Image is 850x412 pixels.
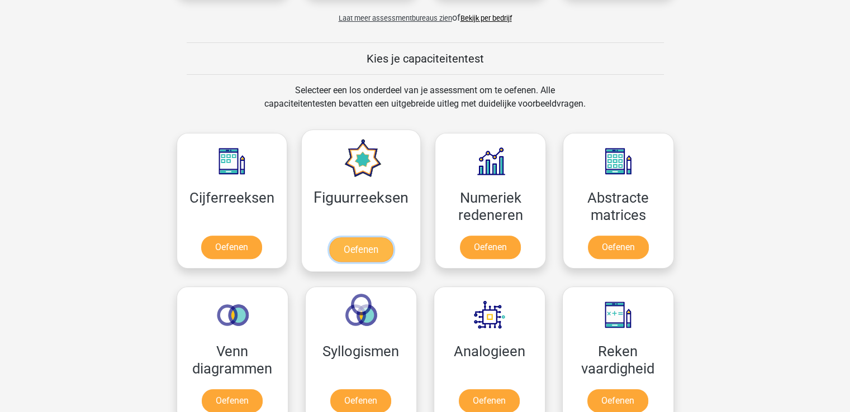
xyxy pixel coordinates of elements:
div: of [168,2,682,25]
div: Selecteer een los onderdeel van je assessment om te oefenen. Alle capaciteitentesten bevatten een... [254,84,596,124]
a: Oefenen [201,236,262,259]
a: Oefenen [588,236,649,259]
a: Bekijk per bedrijf [460,14,512,22]
a: Oefenen [329,237,393,262]
span: Laat meer assessmentbureaus zien [339,14,452,22]
h5: Kies je capaciteitentest [187,52,664,65]
a: Oefenen [460,236,521,259]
